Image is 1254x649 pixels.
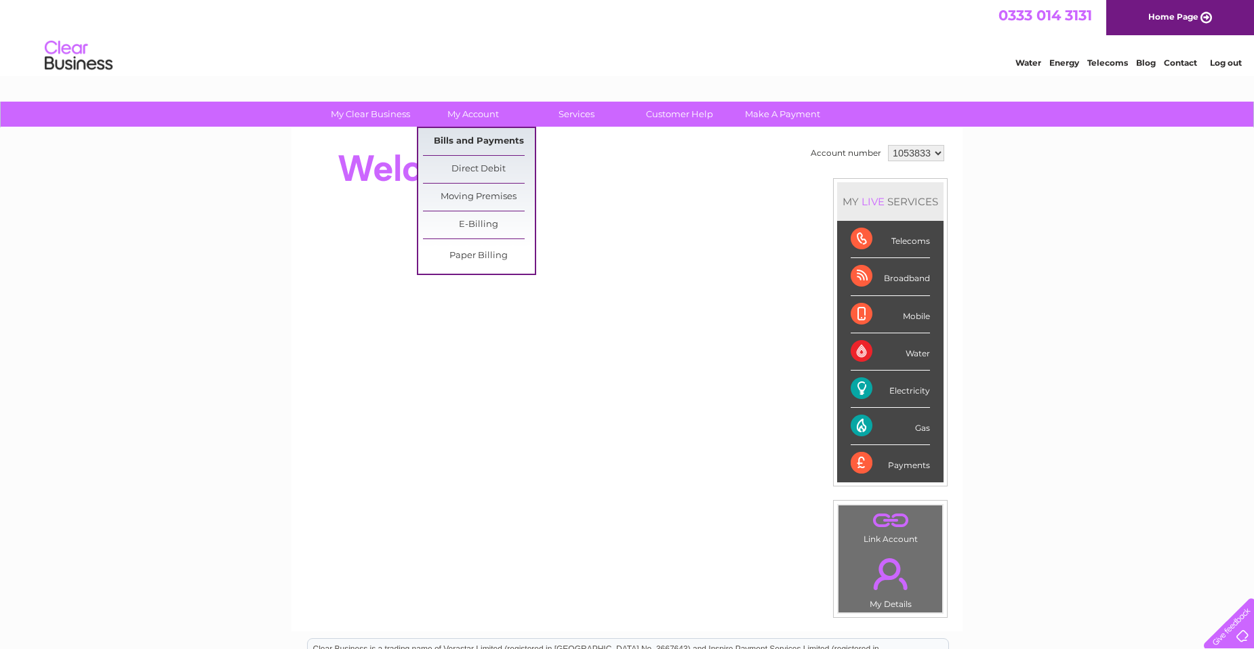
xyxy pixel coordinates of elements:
[1210,58,1242,68] a: Log out
[521,102,632,127] a: Services
[624,102,735,127] a: Customer Help
[851,221,930,258] div: Telecoms
[851,445,930,482] div: Payments
[418,102,529,127] a: My Account
[423,211,535,238] a: E-Billing
[1087,58,1128,68] a: Telecoms
[851,371,930,408] div: Electricity
[423,156,535,183] a: Direct Debit
[308,7,948,66] div: Clear Business is a trading name of Verastar Limited (registered in [GEOGRAPHIC_DATA] No. 3667643...
[1136,58,1156,68] a: Blog
[1049,58,1079,68] a: Energy
[423,243,535,270] a: Paper Billing
[851,408,930,445] div: Gas
[838,547,943,613] td: My Details
[998,7,1092,24] a: 0333 014 3131
[842,550,939,598] a: .
[1164,58,1197,68] a: Contact
[837,182,944,221] div: MY SERVICES
[423,184,535,211] a: Moving Premises
[851,296,930,333] div: Mobile
[44,35,113,77] img: logo.png
[807,142,885,165] td: Account number
[423,128,535,155] a: Bills and Payments
[1015,58,1041,68] a: Water
[859,195,887,208] div: LIVE
[315,102,426,127] a: My Clear Business
[838,505,943,547] td: Link Account
[851,258,930,295] div: Broadband
[851,333,930,371] div: Water
[842,509,939,532] a: .
[727,102,838,127] a: Make A Payment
